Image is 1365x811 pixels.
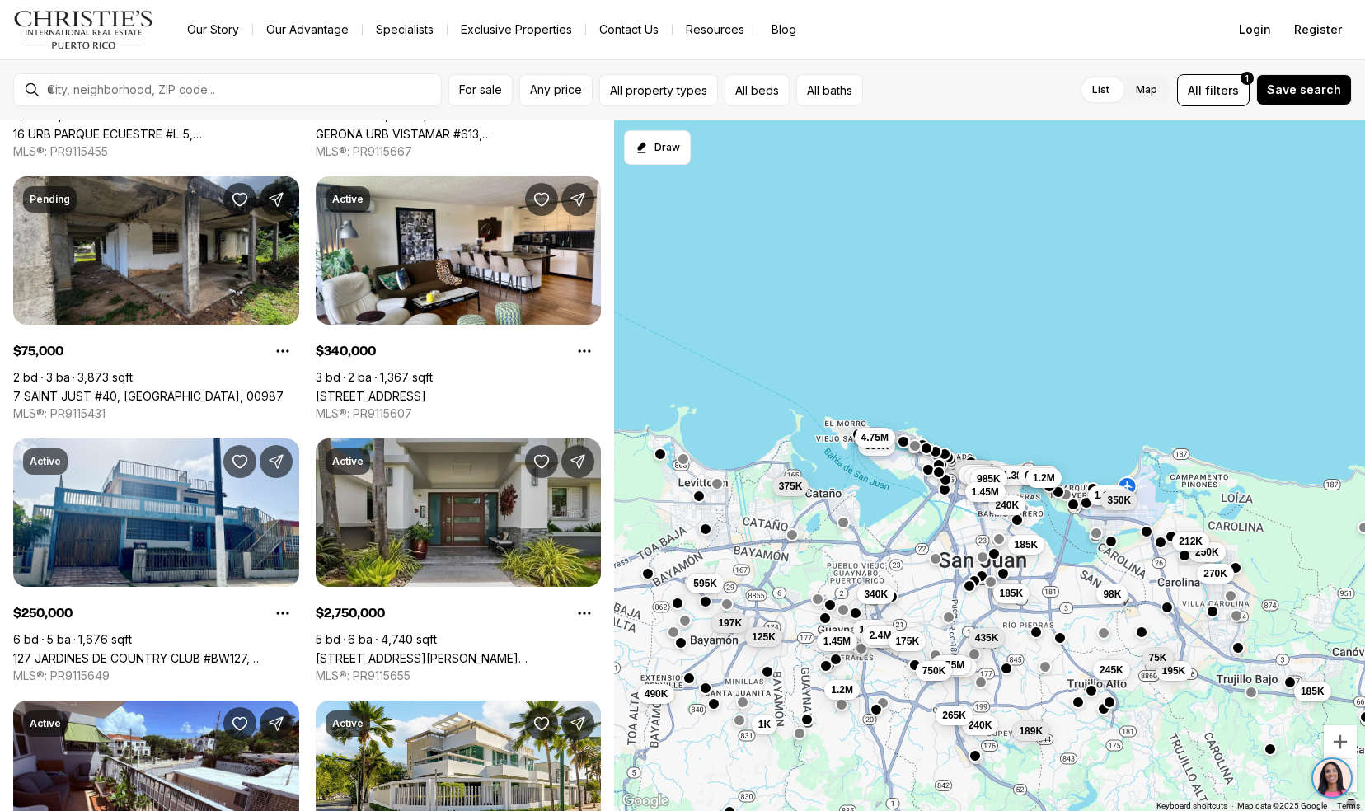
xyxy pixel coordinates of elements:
[10,10,48,48] img: be3d4b55-7850-4bcb-9297-a2f9cd376e78.png
[999,586,1023,599] span: 185K
[745,626,782,646] button: 125K
[1026,468,1062,488] button: 1.2M
[13,389,284,403] a: 7 SAINT JUST #40, CAROLINA PR, 00987
[1025,468,1052,481] span: 6.75M
[1293,682,1330,701] button: 185K
[1203,566,1227,579] span: 270K
[941,656,977,676] button: 1.6M
[1177,74,1250,106] button: Allfilters1
[1188,82,1202,99] span: All
[1107,494,1131,507] span: 350K
[316,389,426,403] a: 229 - 2, GUAYNABO PR, 00966
[1148,651,1166,664] span: 75K
[992,583,1030,602] button: 185K
[13,651,299,665] a: 127 JARDINES DE COUNTRY CLUB #BW127, CAROLINA PR, 00983
[968,628,1005,648] button: 435K
[223,707,256,740] button: Save Property: 463 SAGRADO CORAZON #302-A
[316,651,602,665] a: 154 CALLE VIOLETA, SAN JUAN PR, 00927
[363,18,447,41] a: Specialists
[561,707,594,740] button: Share Property
[1267,83,1341,96] span: Save search
[332,193,364,206] p: Active
[823,635,850,648] span: 1.45M
[955,460,992,480] button: 675K
[332,455,364,468] p: Active
[831,683,853,696] span: 1.2M
[1172,531,1209,551] button: 212K
[1229,13,1281,46] button: Login
[915,661,952,681] button: 750K
[1093,659,1130,679] button: 245K
[260,707,293,740] button: Share Property
[974,631,998,645] span: 435K
[525,183,558,216] button: Save Property: 229 - 2
[718,616,742,630] span: 197K
[637,684,674,704] button: 490K
[1033,471,1055,485] span: 1.2M
[996,466,1036,485] button: 1.38M
[869,629,891,642] span: 2.4M
[1155,660,1192,680] button: 195K
[857,584,894,603] button: 340K
[959,465,996,485] button: 900K
[1324,725,1357,758] button: Zoom in
[1300,685,1324,698] span: 185K
[568,335,601,368] button: Property options
[752,630,776,643] span: 125K
[30,717,61,730] p: Active
[1096,584,1128,603] button: 98K
[586,18,672,41] button: Contact Us
[922,664,945,677] span: 750K
[1294,23,1342,36] span: Register
[1019,724,1043,738] span: 189K
[977,471,1001,485] span: 985K
[561,183,594,216] button: Share Property
[942,709,966,722] span: 265K
[711,613,748,633] button: 197K
[260,183,293,216] button: Share Property
[1002,469,1030,482] span: 1.38M
[599,74,718,106] button: All property types
[936,706,973,725] button: 265K
[1018,465,1058,485] button: 6.75M
[995,499,1019,512] span: 240K
[725,74,790,106] button: All beds
[965,468,989,481] span: 900K
[13,10,154,49] img: logo
[174,18,252,41] a: Our Story
[961,715,998,734] button: 240K
[1284,13,1352,46] button: Register
[1079,75,1123,105] label: List
[824,680,860,700] button: 1.2M
[1245,72,1249,85] span: 1
[772,476,809,496] button: 375K
[1237,801,1327,810] span: Map data ©2025 Google
[13,127,299,141] a: 16 URB PARQUE ECUESTRE #L-5, CAROLINA PR, 00987
[1179,534,1203,547] span: 212K
[988,495,1025,515] button: 240K
[519,74,593,106] button: Any price
[796,74,863,106] button: All baths
[1087,485,1128,504] button: 1.18M
[758,718,770,731] span: 1K
[854,427,894,447] button: 4.75M
[1142,648,1173,668] button: 75K
[962,463,986,476] span: 675K
[1014,538,1038,551] span: 185K
[758,18,809,41] a: Blog
[1103,587,1121,600] span: 98K
[852,619,888,639] button: 1.7M
[448,74,513,106] button: For sale
[223,445,256,478] button: Save Property: 127 JARDINES DE COUNTRY CLUB #BW127
[1195,545,1219,558] span: 250K
[970,468,1007,488] button: 985K
[332,717,364,730] p: Active
[858,435,895,455] button: 830K
[1007,535,1044,555] button: 185K
[1100,490,1137,510] button: 350K
[866,631,894,644] span: 1.69M
[970,471,997,484] span: 2.75M
[693,577,717,590] span: 595K
[316,127,602,141] a: GERONA URB VISTAMAR #613, CAROLINA PR, 00983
